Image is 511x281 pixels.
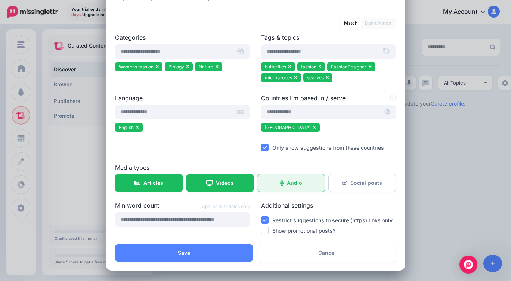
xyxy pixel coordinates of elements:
[186,174,254,192] a: Videos
[216,180,234,186] span: Videos
[272,226,335,235] label: Show promotional posts?
[257,174,325,192] a: Audio
[265,64,286,70] span: butterflies
[115,201,250,210] label: Min word count
[261,94,396,103] label: Countries I'm based in / serve
[199,64,213,70] span: Nature
[261,33,396,42] label: Tags & topics
[329,174,396,192] a: Social posts
[261,201,396,210] label: Additional settings
[202,203,250,210] span: Applies to Articles only
[287,180,302,186] span: Audio
[361,19,395,28] a: Don't Match
[350,180,382,186] span: Social posts
[307,75,324,80] span: scarves
[331,64,366,70] span: FashionDesigner
[272,216,393,225] label: Restrict suggestions to secure (https) links only
[168,64,184,70] span: Biology
[119,125,134,130] span: English
[115,33,250,42] label: Categories
[119,64,154,70] span: Womens fashion
[115,174,183,192] a: Articles
[459,256,477,274] div: Open Intercom Messenger
[272,143,384,152] label: Only show suggestions from these countries
[265,125,311,130] span: [GEOGRAPHIC_DATA]
[143,180,163,186] span: Articles
[115,94,250,103] label: Language
[115,163,396,172] label: Media types
[265,75,292,80] span: microscopes
[301,64,316,70] span: fashion
[258,244,396,262] a: Cancel
[340,19,361,28] a: Match
[115,244,253,262] button: Save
